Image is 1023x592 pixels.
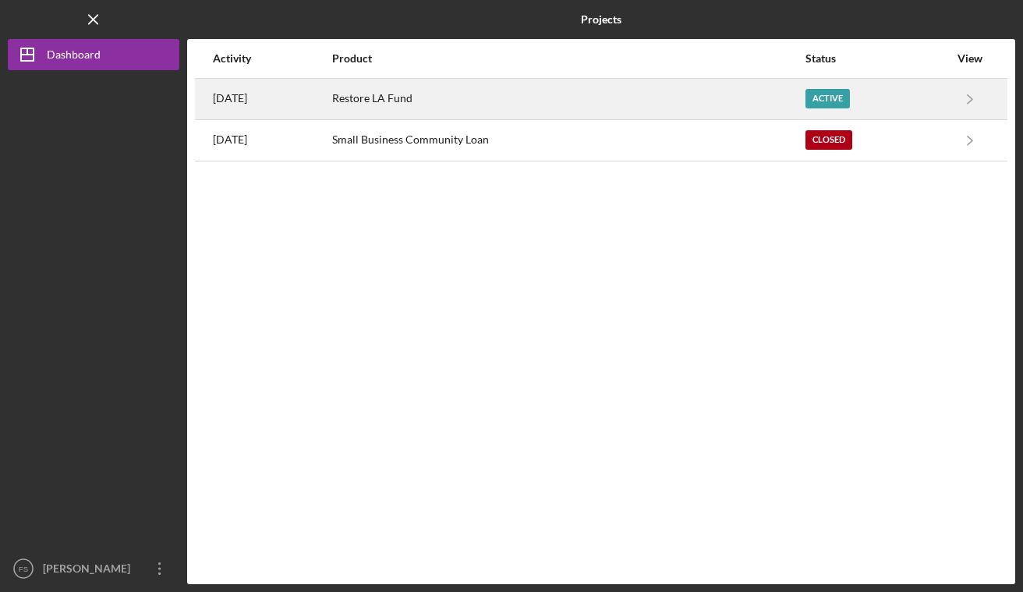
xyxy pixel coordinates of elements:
[805,130,852,150] div: Closed
[805,89,850,108] div: Active
[805,52,949,65] div: Status
[950,52,989,65] div: View
[8,39,179,70] button: Dashboard
[8,553,179,584] button: FS[PERSON_NAME]
[581,13,621,26] b: Projects
[19,565,28,573] text: FS
[332,121,805,160] div: Small Business Community Loan
[332,80,805,119] div: Restore LA Fund
[213,52,331,65] div: Activity
[332,52,805,65] div: Product
[213,92,247,105] time: 2025-10-13 19:15
[213,133,247,146] time: 2025-07-01 14:56
[39,553,140,588] div: [PERSON_NAME]
[47,39,101,74] div: Dashboard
